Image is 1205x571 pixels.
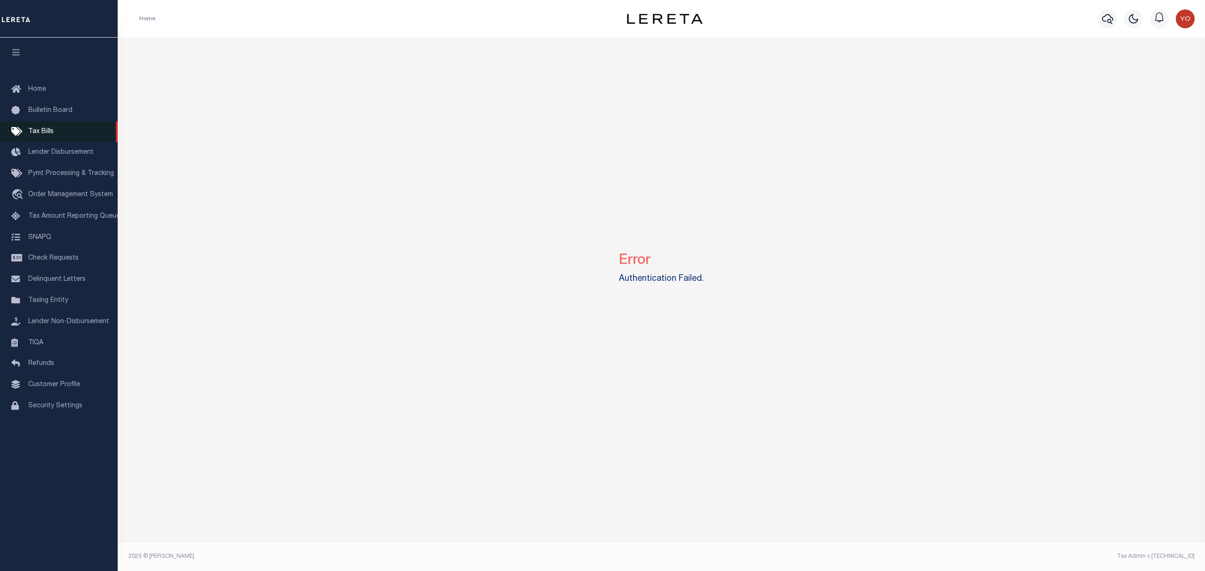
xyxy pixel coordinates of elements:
[627,14,702,24] img: logo-dark.svg
[11,189,26,201] i: travel_explore
[28,360,54,367] span: Refunds
[28,149,94,156] span: Lender Disbursement
[1176,9,1195,28] img: svg+xml;base64,PHN2ZyB4bWxucz0iaHR0cDovL3d3dy53My5vcmcvMjAwMC9zdmciIHBvaW50ZXItZXZlbnRzPSJub25lIi...
[28,128,54,135] span: Tax Bills
[139,15,155,23] li: Home
[28,381,80,388] span: Customer Profile
[28,297,68,304] span: Taxing Entity
[28,339,43,346] span: TIQA
[28,255,79,262] span: Check Requests
[28,234,51,240] span: SNAPQ
[28,86,46,93] span: Home
[28,276,86,283] span: Delinquent Letters
[28,318,109,325] span: Lender Non-Disbursement
[28,403,82,409] span: Security Settings
[28,107,72,114] span: Bulletin Board
[28,213,120,220] span: Tax Amount Reporting Queue
[28,170,114,177] span: Pymt Processing & Tracking
[619,245,704,269] h2: Error
[619,273,704,285] label: Authentication Failed.
[28,191,113,198] span: Order Management System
